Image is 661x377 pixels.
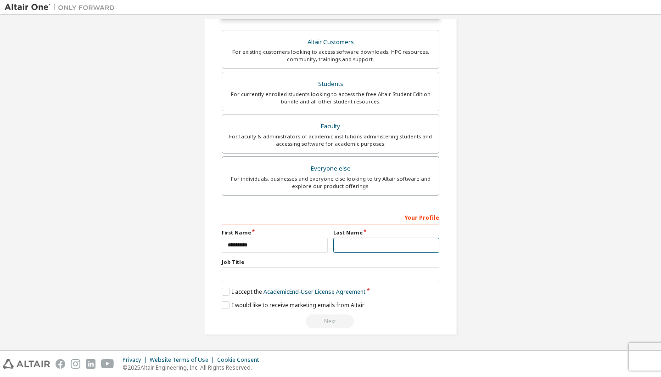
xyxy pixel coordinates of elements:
div: Website Terms of Use [150,356,217,364]
img: Altair One [5,3,119,12]
div: Everyone else [228,162,433,175]
img: instagram.svg [71,359,80,369]
div: For faculty & administrators of academic institutions administering students and accessing softwa... [228,133,433,148]
p: © 2025 Altair Engineering, Inc. All Rights Reserved. [123,364,264,371]
img: facebook.svg [56,359,65,369]
a: Academic End-User License Agreement [263,288,365,296]
label: Last Name [333,229,439,236]
label: I accept the [222,288,365,296]
div: Your Profile [222,210,439,224]
img: altair_logo.svg [3,359,50,369]
label: I would like to receive marketing emails from Altair [222,301,364,309]
img: linkedin.svg [86,359,95,369]
div: For individuals, businesses and everyone else looking to try Altair software and explore our prod... [228,175,433,190]
label: Job Title [222,258,439,266]
label: First Name [222,229,328,236]
div: Cookie Consent [217,356,264,364]
div: For currently enrolled students looking to access the free Altair Student Edition bundle and all ... [228,91,433,105]
img: youtube.svg [101,359,114,369]
div: For existing customers looking to access software downloads, HPC resources, community, trainings ... [228,48,433,63]
div: Faculty [228,120,433,133]
div: Read and acccept EULA to continue [222,314,439,328]
div: Students [228,78,433,91]
div: Privacy [123,356,150,364]
div: Altair Customers [228,36,433,49]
